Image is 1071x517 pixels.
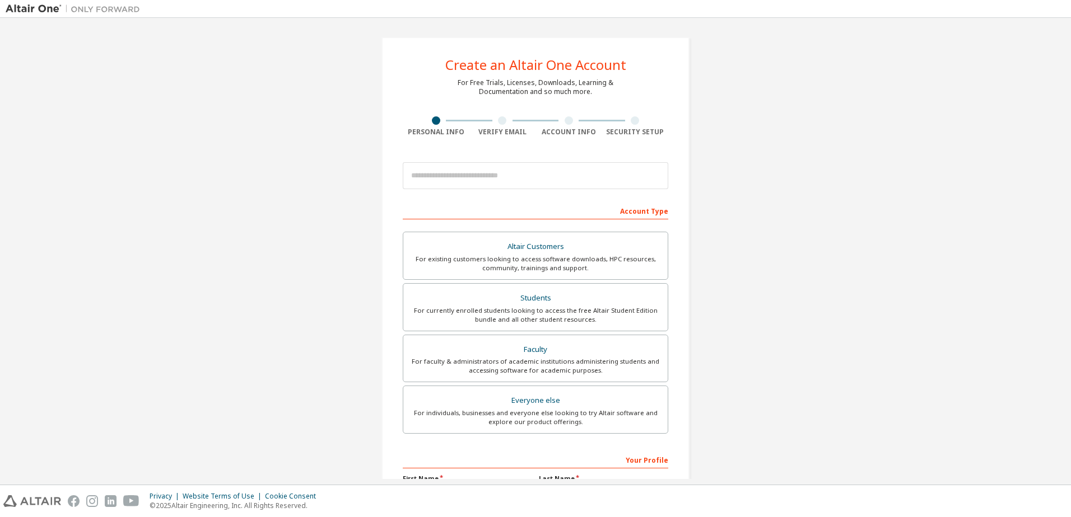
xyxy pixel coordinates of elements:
img: linkedin.svg [105,495,117,507]
div: Create an Altair One Account [445,58,626,72]
img: instagram.svg [86,495,98,507]
div: Website Terms of Use [183,492,265,501]
div: For individuals, businesses and everyone else looking to try Altair software and explore our prod... [410,408,661,426]
img: altair_logo.svg [3,495,61,507]
div: Privacy [150,492,183,501]
div: Your Profile [403,450,668,468]
div: Account Info [535,128,602,137]
div: For Free Trials, Licenses, Downloads, Learning & Documentation and so much more. [458,78,613,96]
div: Altair Customers [410,239,661,255]
div: Cookie Consent [265,492,323,501]
div: For currently enrolled students looking to access the free Altair Student Edition bundle and all ... [410,306,661,324]
img: youtube.svg [123,495,139,507]
div: Faculty [410,342,661,358]
label: Last Name [539,474,668,483]
div: Personal Info [403,128,469,137]
p: © 2025 Altair Engineering, Inc. All Rights Reserved. [150,501,323,510]
div: Verify Email [469,128,536,137]
img: facebook.svg [68,495,80,507]
div: Students [410,290,661,306]
div: Account Type [403,201,668,219]
div: For existing customers looking to access software downloads, HPC resources, community, trainings ... [410,255,661,272]
div: For faculty & administrators of academic institutions administering students and accessing softwa... [410,357,661,375]
img: Altair One [6,3,146,15]
label: First Name [403,474,532,483]
div: Security Setup [602,128,669,137]
div: Everyone else [410,393,661,408]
